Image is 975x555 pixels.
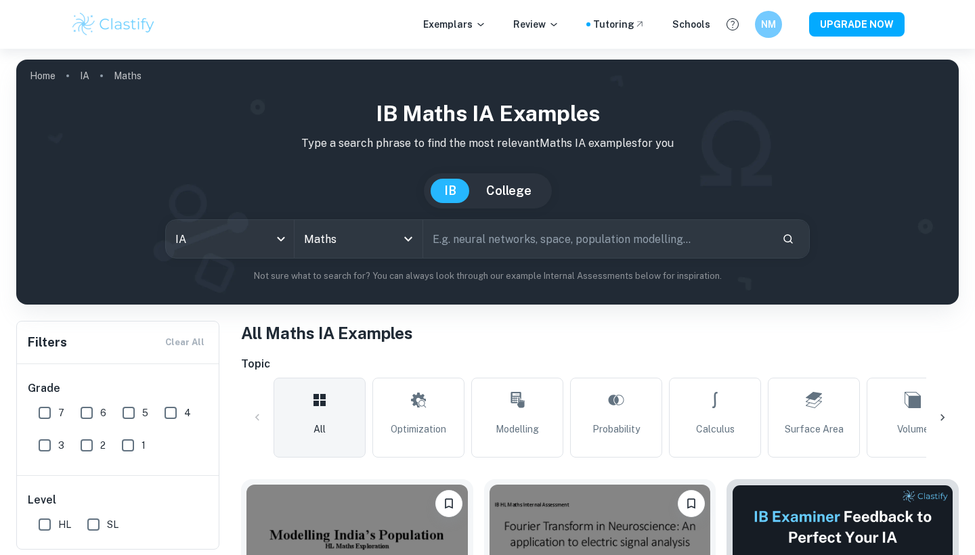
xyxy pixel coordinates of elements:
[431,179,470,203] button: IB
[672,17,710,32] a: Schools
[30,66,56,85] a: Home
[513,17,559,32] p: Review
[80,66,89,85] a: IA
[785,422,844,437] span: Surface Area
[423,17,486,32] p: Exemplars
[435,490,462,517] button: Bookmark
[897,422,929,437] span: Volume
[593,17,645,32] a: Tutoring
[241,321,959,345] h1: All Maths IA Examples
[761,17,777,32] h6: NM
[391,422,446,437] span: Optimization
[58,405,64,420] span: 7
[696,422,735,437] span: Calculus
[592,422,640,437] span: Probability
[58,517,71,532] span: HL
[114,68,142,83] p: Maths
[473,179,545,203] button: College
[70,11,156,38] img: Clastify logo
[28,380,209,397] h6: Grade
[27,135,948,152] p: Type a search phrase to find the most relevant Maths IA examples for you
[241,356,959,372] h6: Topic
[399,229,418,248] button: Open
[777,227,800,250] button: Search
[184,405,191,420] span: 4
[27,97,948,130] h1: IB Maths IA examples
[142,438,146,453] span: 1
[58,438,64,453] span: 3
[809,12,905,37] button: UPGRADE NOW
[313,422,326,437] span: All
[496,422,539,437] span: Modelling
[755,11,782,38] button: NM
[678,490,705,517] button: Bookmark
[100,405,106,420] span: 6
[423,220,771,258] input: E.g. neural networks, space, population modelling...
[16,60,959,305] img: profile cover
[166,220,294,258] div: IA
[27,269,948,283] p: Not sure what to search for? You can always look through our example Internal Assessments below f...
[142,405,148,420] span: 5
[100,438,106,453] span: 2
[107,517,118,532] span: SL
[28,333,67,352] h6: Filters
[721,13,744,36] button: Help and Feedback
[28,492,209,508] h6: Level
